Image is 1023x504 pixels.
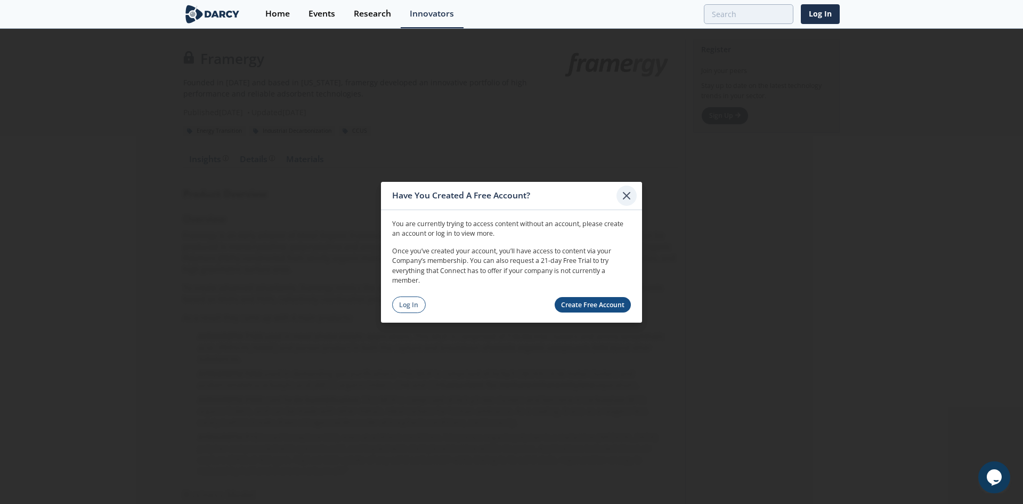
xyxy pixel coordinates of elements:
[392,297,426,313] a: Log In
[801,4,840,24] a: Log In
[308,10,335,18] div: Events
[183,5,241,23] img: logo-wide.svg
[354,10,391,18] div: Research
[704,4,793,24] input: Advanced Search
[392,186,616,206] div: Have You Created A Free Account?
[392,219,631,239] p: You are currently trying to access content without an account, please create an account or log in...
[410,10,454,18] div: Innovators
[978,461,1012,493] iframe: chat widget
[392,246,631,286] p: Once you’ve created your account, you’ll have access to content via your Company’s membership. Yo...
[555,297,631,313] a: Create Free Account
[265,10,290,18] div: Home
